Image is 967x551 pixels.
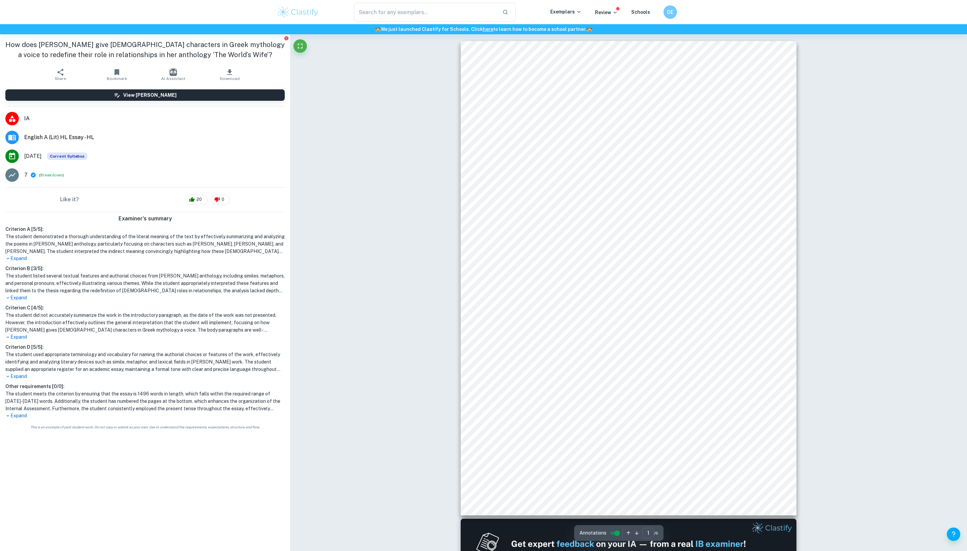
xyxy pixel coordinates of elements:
[483,27,493,32] a: here
[550,8,582,15] p: Exemplars
[3,215,287,223] h6: Examiner's summary
[193,196,205,203] span: 20
[39,172,64,178] span: ( )
[5,334,285,341] p: Expand
[654,530,658,536] span: / 6
[5,40,285,60] h1: How does [PERSON_NAME] give [DEMOGRAPHIC_DATA] characters in Greek mythology a voice to redefine ...
[277,5,319,19] img: Clastify logo
[211,194,230,205] div: 0
[170,69,177,76] img: AI Assistant
[5,311,285,334] h1: The student did not accurately summarize the work in the introductory paragraph, as the date of t...
[161,76,185,81] span: AI Assistant
[597,262,659,269] span: Word Count: 1496
[576,235,679,242] span: HL English A Literature Essay
[354,3,497,22] input: Search for any exemplars...
[24,152,42,160] span: [DATE]
[284,36,289,41] button: Report issue
[24,171,28,179] p: 7
[5,233,285,255] h1: The student demonstrated a thorough understanding of the literal meaning of the text by effective...
[1,26,966,33] h6: We just launched Clastify for Schools. Click to learn how to become a school partner.
[123,91,177,99] h6: View [PERSON_NAME]
[5,272,285,294] h1: The student listed several textual features and authorial choices from [PERSON_NAME] anthology, i...
[89,65,145,84] button: Bookmark
[5,383,285,390] h6: Other requirements [ 0 / 0 ]:
[220,76,240,81] span: Download
[5,390,285,412] h1: The student meets the criterion by ensuring that the essay is 1496 words in length, which falls w...
[55,76,66,81] span: Share
[5,304,285,311] h6: Criterion C [ 4 / 5 ]:
[186,194,208,205] div: 20
[5,89,285,101] button: View [PERSON_NAME]
[5,265,285,272] h6: Criterion B [ 3 / 5 ]:
[145,65,201,84] button: AI Assistant
[581,207,675,215] span: International Baccalaureate
[752,488,756,494] span: 1
[5,351,285,373] h1: The student used appropriate terminology and vocabulary for naming the authorial choices or featu...
[564,248,692,256] span: Text(s) Written On: The World’s Wife
[24,115,285,123] span: IA
[60,196,79,204] h6: Like it?
[577,221,651,228] span: Exam Session: [DATE]
[663,5,677,19] button: DE
[5,225,285,233] h6: Criterion A [ 5 / 5 ]:
[5,373,285,380] p: Expand
[32,65,89,84] button: Share
[375,27,381,32] span: 🏫
[5,343,285,351] h6: Criterion D [ 5 / 5 ]:
[218,196,228,203] span: 0
[595,9,618,16] p: Review
[47,153,87,160] div: This exemplar is based on the current syllabus. Feel free to refer to it for inspiration/ideas wh...
[107,76,127,81] span: Bookmark
[5,294,285,301] p: Expand
[666,8,674,16] h6: DE
[47,153,87,160] span: Current Syllabus
[5,255,285,262] p: Expand
[201,65,258,84] button: Download
[40,172,62,178] button: Breakdown
[24,133,285,141] span: English A (Lit) HL Essay - HL
[293,39,307,53] button: Fullscreen
[3,425,287,430] span: This is an example of past student work. Do not copy or submit as your own. Use to understand the...
[587,27,592,32] span: 🏫
[5,412,285,419] p: Expand
[631,9,650,15] a: Schools
[580,529,606,537] span: Annotations
[947,527,960,541] button: Help and Feedback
